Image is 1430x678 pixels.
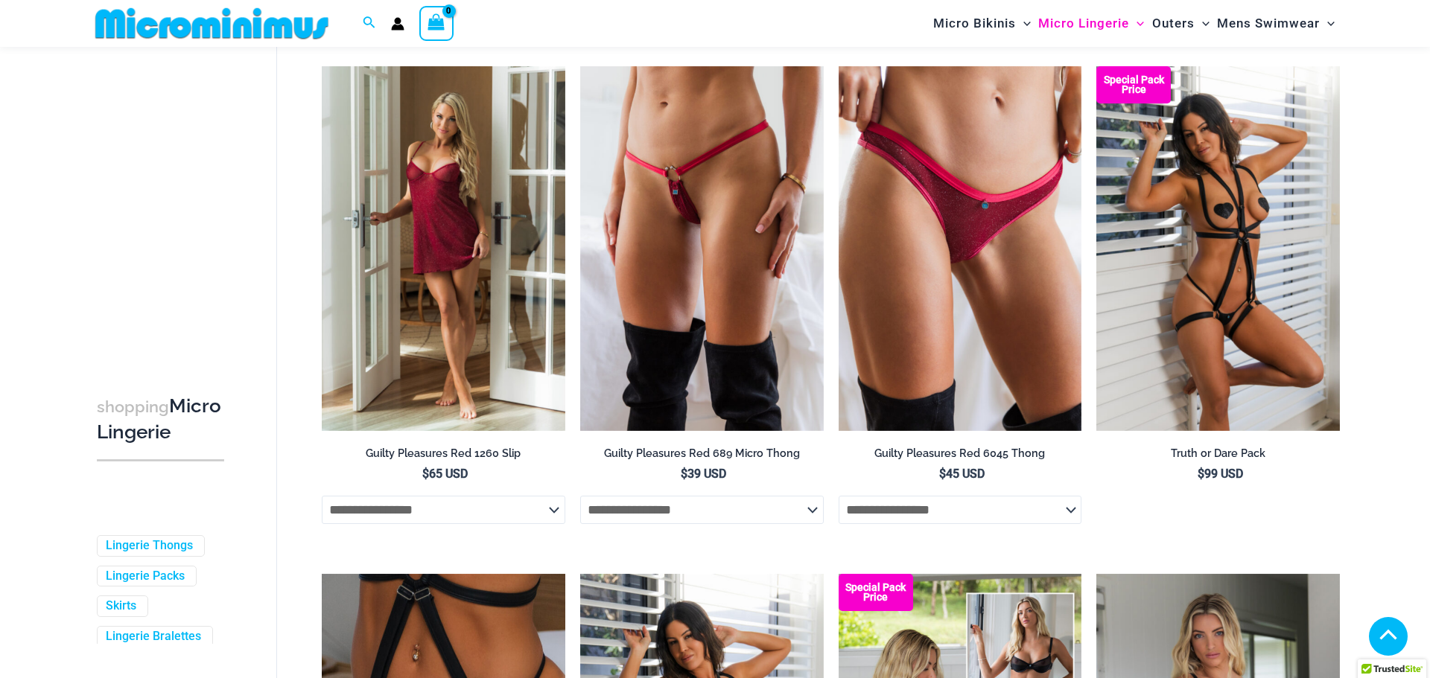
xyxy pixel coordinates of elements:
a: OutersMenu ToggleMenu Toggle [1148,4,1213,42]
h3: Micro Lingerie [97,394,224,445]
img: Guilty Pleasures Red 6045 Thong 01 [839,66,1082,431]
a: Guilty Pleasures Red 6045 Thong [839,447,1082,466]
a: Guilty Pleasures Red 689 Micro 01Guilty Pleasures Red 689 Micro 02Guilty Pleasures Red 689 Micro 02 [580,66,824,431]
span: shopping [97,397,169,416]
span: $ [939,467,946,481]
bdi: 39 USD [681,467,726,481]
a: Mens SwimwearMenu ToggleMenu Toggle [1213,4,1338,42]
a: Lingerie Thongs [106,538,193,554]
b: Special Pack Price [1096,75,1171,95]
a: Skirts [106,599,136,615]
h2: Guilty Pleasures Red 689 Micro Thong [580,447,824,461]
a: Guilty Pleasures Red 1260 Slip [322,447,565,466]
span: Menu Toggle [1320,4,1335,42]
iframe: TrustedSite Certified [97,50,231,348]
h2: Truth or Dare Pack [1096,447,1340,461]
span: Menu Toggle [1195,4,1210,42]
span: $ [681,467,687,481]
img: Truth or Dare Black 1905 Bodysuit 611 Micro 07 [1096,66,1340,431]
a: Guilty Pleasures Red 1260 Slip 01Guilty Pleasures Red 1260 Slip 02Guilty Pleasures Red 1260 Slip 02 [322,66,565,431]
a: View Shopping Cart, empty [419,6,454,40]
span: $ [1198,467,1204,481]
a: Guilty Pleasures Red 689 Micro Thong [580,447,824,466]
img: Guilty Pleasures Red 689 Micro 01 [580,66,824,431]
h2: Guilty Pleasures Red 6045 Thong [839,447,1082,461]
span: $ [422,467,429,481]
h2: Guilty Pleasures Red 1260 Slip [322,447,565,461]
a: Micro LingerieMenu ToggleMenu Toggle [1035,4,1148,42]
a: Truth or Dare Pack [1096,447,1340,466]
img: MM SHOP LOGO FLAT [89,7,334,40]
span: Menu Toggle [1016,4,1031,42]
a: Account icon link [391,17,404,31]
span: Outers [1152,4,1195,42]
bdi: 99 USD [1198,467,1243,481]
span: Mens Swimwear [1217,4,1320,42]
b: Special Pack Price [839,583,913,602]
a: Micro BikinisMenu ToggleMenu Toggle [929,4,1035,42]
bdi: 45 USD [939,467,985,481]
a: Search icon link [363,14,376,33]
span: Menu Toggle [1129,4,1144,42]
a: Guilty Pleasures Red 6045 Thong 01Guilty Pleasures Red 6045 Thong 02Guilty Pleasures Red 6045 Tho... [839,66,1082,431]
nav: Site Navigation [927,2,1341,45]
bdi: 65 USD [422,467,468,481]
span: Micro Lingerie [1038,4,1129,42]
span: Micro Bikinis [933,4,1016,42]
a: Lingerie Bralettes [106,630,201,645]
a: Truth or Dare Black 1905 Bodysuit 611 Micro 07 Truth or Dare Black 1905 Bodysuit 611 Micro 06Trut... [1096,66,1340,431]
img: Guilty Pleasures Red 1260 Slip 01 [322,66,565,431]
a: Lingerie Packs [106,569,185,584]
